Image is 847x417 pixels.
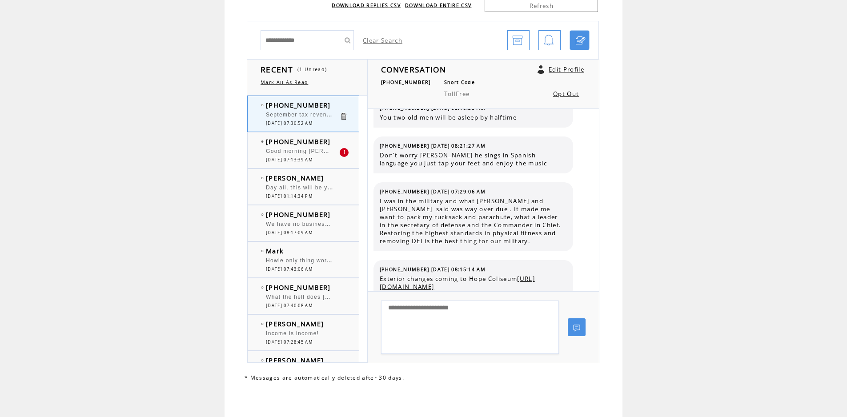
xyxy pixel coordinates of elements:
span: [DATE] 07:28:45 AM [266,339,313,345]
span: [DATE] 07:40:08 AM [266,303,313,309]
a: Click to start a chat with mobile number by SMS [570,30,590,50]
span: Short Code [444,79,475,85]
img: archive.png [512,31,523,51]
span: [PERSON_NAME] [266,319,324,328]
span: [PHONE_NUMBER] [DATE] 08:21:27 AM [380,143,486,149]
span: [PERSON_NAME] [266,356,324,365]
span: [DATE] 08:17:09 AM [266,230,313,236]
span: You two old men will be asleep by halftime [380,113,566,121]
span: (1 Unread) [297,66,327,72]
a: [URL][DOMAIN_NAME] [380,275,535,291]
span: Howie only thing worse than your talk show is your SINGING....Please stop as you have dog howling!?? [266,255,570,264]
span: September tax revenues in [US_STATE] continue to add to modest surplus | News, Sports, Jobs - New... [266,109,677,118]
a: Edit Profile [549,65,584,73]
span: [PHONE_NUMBER] [266,283,331,292]
span: [PHONE_NUMBER] [DATE] 08:15:14 AM [380,266,486,273]
span: [PERSON_NAME] [266,173,324,182]
span: Income is income! [266,330,319,337]
span: Don't worry [PERSON_NAME] he sings in Spanish language you just tap your feet and enjoy the music [380,151,566,167]
span: [DATE] 01:14:34 PM [266,193,313,199]
span: [PHONE_NUMBER] [266,137,331,146]
span: CONVERSATION [381,64,446,75]
span: What the hell does [PERSON_NAME][MEDICAL_DATA] know about running the military? He does have draf... [266,292,659,301]
input: Submit [341,30,354,50]
img: bulletEmpty.png [261,104,264,106]
span: RECENT [261,64,293,75]
span: [DATE] 07:43:06 AM [266,266,313,272]
img: bulletEmpty.png [261,359,264,361]
img: bulletEmpty.png [261,323,264,325]
a: DOWNLOAD REPLIES CSV [332,2,401,8]
span: Mark [266,246,284,255]
span: [PHONE_NUMBER] [381,79,431,85]
img: bulletEmpty.png [261,177,264,179]
a: DOWNLOAD ENTIRE CSV [405,2,471,8]
a: Click to delete these messgaes [339,112,348,120]
span: Day all, this will be yours the curtains no not the curtains [266,182,434,191]
img: bulletFull.png [261,140,264,143]
span: Good morning [PERSON_NAME] and Big [PERSON_NAME]. I wonder what team the new WVU President will b... [266,146,676,155]
span: TollFree [444,90,470,98]
span: [PHONE_NUMBER] [266,210,331,219]
img: bulletEmpty.png [261,213,264,216]
span: [PHONE_NUMBER] [266,100,331,109]
span: * Messages are automatically deleted after 30 days. [245,374,404,381]
span: Exterior changes coming to Hope Coliseum [380,275,566,291]
img: bell.png [543,31,554,51]
div: 1 [340,148,349,157]
img: bulletEmpty.png [261,250,264,252]
span: I was in the military and what [PERSON_NAME] and [PERSON_NAME] said was way over due . It made me... [380,197,566,245]
span: [DATE] 07:30:52 AM [266,120,313,126]
span: [DATE] 07:13:39 AM [266,157,313,163]
a: Click to edit user profile [538,65,544,74]
a: Mark All As Read [261,79,308,85]
a: Clear Search [363,36,402,44]
span: We have no business invading lran or [GEOGRAPHIC_DATA]. Maduros pro [DOMAIN_NAME] they have more ... [266,219,689,228]
span: [PHONE_NUMBER] [DATE] 07:29:06 AM [380,188,486,195]
img: bulletEmpty.png [261,286,264,289]
a: Opt Out [553,90,579,98]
